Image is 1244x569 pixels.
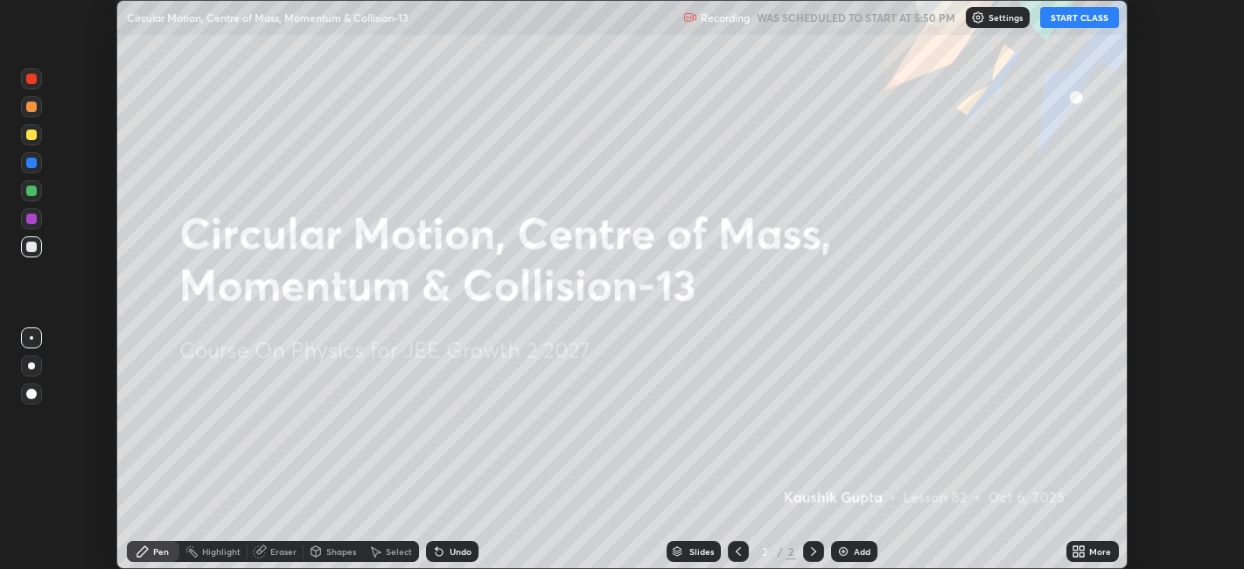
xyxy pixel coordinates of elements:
[836,544,850,558] img: add-slide-button
[971,11,985,25] img: class-settings-icons
[1089,547,1111,556] div: More
[854,547,870,556] div: Add
[153,547,169,556] div: Pen
[701,11,750,25] p: Recording
[450,547,472,556] div: Undo
[757,10,955,25] h5: WAS SCHEDULED TO START AT 5:50 PM
[786,544,796,559] div: 2
[1040,7,1119,28] button: START CLASS
[683,11,697,25] img: recording.375f2c34.svg
[326,547,356,556] div: Shapes
[202,547,241,556] div: Highlight
[270,547,297,556] div: Eraser
[127,11,409,25] p: Circular Motion, Centre of Mass, Momentum & Collision-13
[689,547,714,556] div: Slides
[386,547,412,556] div: Select
[777,546,782,557] div: /
[989,13,1023,22] p: Settings
[756,546,773,557] div: 2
